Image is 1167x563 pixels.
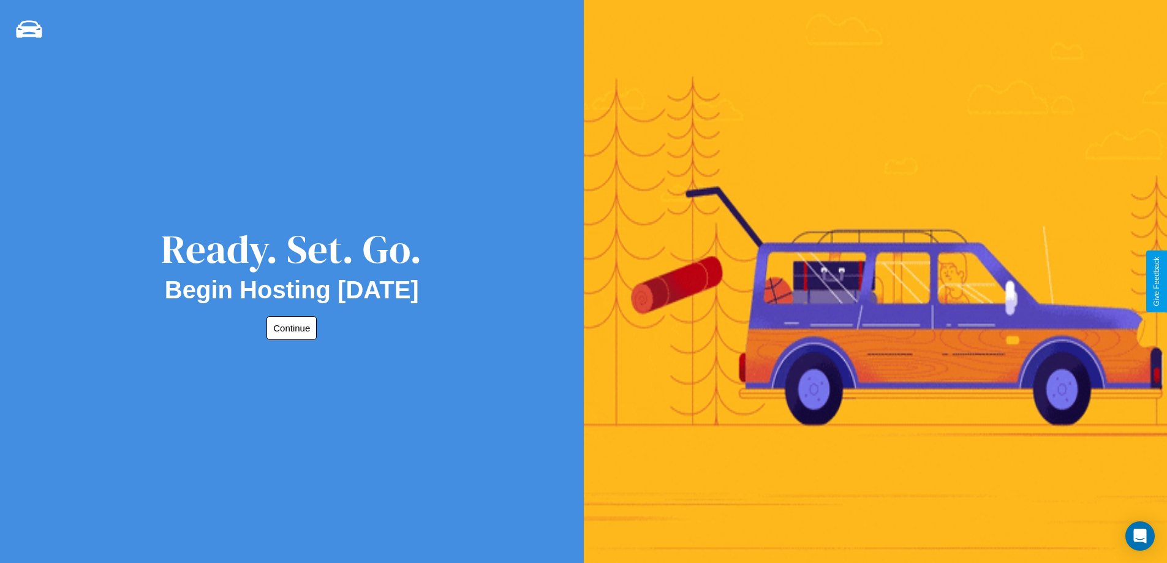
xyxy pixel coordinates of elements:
button: Continue [266,316,317,340]
div: Give Feedback [1152,257,1161,306]
div: Open Intercom Messenger [1125,521,1155,551]
h2: Begin Hosting [DATE] [165,276,419,304]
div: Ready. Set. Go. [161,222,422,276]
